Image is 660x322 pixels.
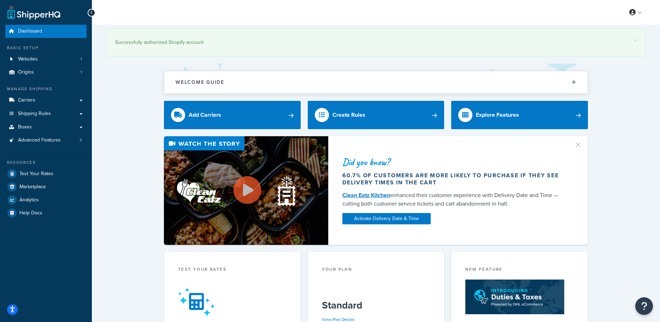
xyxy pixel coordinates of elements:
[18,137,61,143] span: Advanced Features
[342,172,566,186] div: 60.7% of customers are more likely to purchase if they see delivery times in the cart
[19,197,39,203] span: Analytics
[5,107,87,120] a: Shipping Rules
[634,38,637,43] a: ×
[19,171,53,177] span: Test Your Rates
[164,71,588,93] button: Welcome Guide
[115,38,637,47] div: Successfully authorized Shopify account
[5,134,87,147] a: Advanced Features3
[81,69,82,75] span: 1
[5,53,87,66] li: Websites
[5,66,87,79] li: Origins
[81,56,82,62] span: 1
[164,136,328,245] img: Video thumbnail
[5,121,87,134] a: Boxes
[79,137,82,143] span: 3
[5,66,87,79] a: Origins1
[5,45,87,51] div: Basic Setup
[342,213,431,224] a: Activate Delivery Date & Time
[189,110,221,120] div: Add Carriers
[18,56,38,62] span: Websites
[164,101,301,129] a: Add Carriers
[5,25,87,38] a: Dashboard
[18,69,34,75] span: Origins
[322,300,430,311] h5: Standard
[451,101,588,129] a: Explore Features
[322,266,430,274] div: Your Plan
[476,110,519,120] div: Explore Features
[5,160,87,166] div: Resources
[5,167,87,180] a: Test Your Rates
[5,194,87,206] a: Analytics
[18,124,32,130] span: Boxes
[176,80,224,85] h2: Welcome Guide
[5,134,87,147] li: Advanced Features
[5,180,87,193] a: Marketplace
[465,266,574,274] div: New Feature
[342,191,566,208] div: enhanced their customer experience with Delivery Date and Time — cutting both customer service ti...
[18,111,51,117] span: Shipping Rules
[19,210,42,216] span: Help Docs
[5,53,87,66] a: Websites1
[18,28,42,34] span: Dashboard
[332,110,365,120] div: Create Rules
[635,297,653,315] button: Open Resource Center
[342,191,390,199] a: Clean Eatz Kitchen
[18,97,35,103] span: Carriers
[178,266,287,274] div: Test your rates
[19,184,46,190] span: Marketplace
[5,94,87,107] a: Carriers
[5,86,87,92] div: Manage Shipping
[342,157,566,167] div: Did you know?
[308,101,444,129] a: Create Rules
[5,207,87,219] a: Help Docs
